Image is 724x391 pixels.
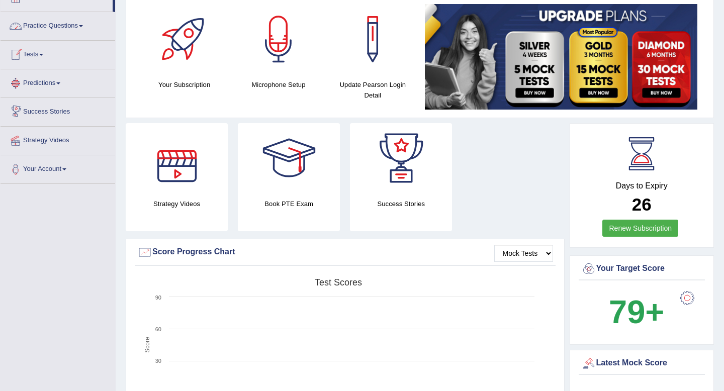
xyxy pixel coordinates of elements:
[1,41,115,66] a: Tests
[155,295,161,301] text: 90
[238,199,340,209] h4: Book PTE Exam
[236,79,320,90] h4: Microphone Setup
[350,199,452,209] h4: Success Stories
[581,261,703,276] div: Your Target Score
[155,358,161,364] text: 30
[1,12,115,37] a: Practice Questions
[315,277,362,287] tspan: Test scores
[331,79,415,101] h4: Update Pearson Login Detail
[142,79,226,90] h4: Your Subscription
[137,245,553,260] div: Score Progress Chart
[126,199,228,209] h4: Strategy Videos
[1,155,115,180] a: Your Account
[609,294,664,330] b: 79+
[1,69,115,94] a: Predictions
[602,220,678,237] a: Renew Subscription
[155,326,161,332] text: 60
[1,127,115,152] a: Strategy Videos
[425,4,697,110] img: small5.jpg
[581,356,703,371] div: Latest Mock Score
[1,98,115,123] a: Success Stories
[144,337,151,353] tspan: Score
[581,181,703,190] h4: Days to Expiry
[632,194,652,214] b: 26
